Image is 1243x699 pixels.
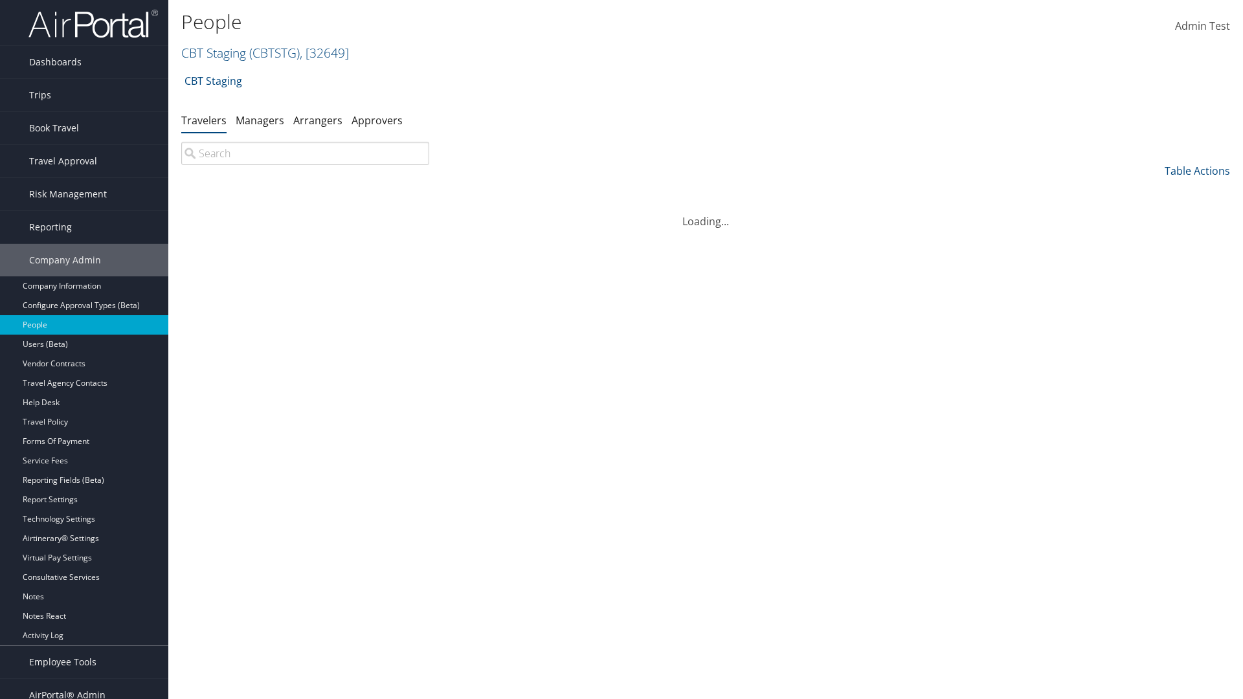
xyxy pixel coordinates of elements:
a: Approvers [352,113,403,128]
div: Loading... [181,198,1230,229]
span: Employee Tools [29,646,96,678]
a: Managers [236,113,284,128]
input: Search [181,142,429,165]
span: Book Travel [29,112,79,144]
span: Reporting [29,211,72,243]
span: Risk Management [29,178,107,210]
a: Admin Test [1175,6,1230,47]
h1: People [181,8,880,36]
span: Trips [29,79,51,111]
a: Arrangers [293,113,342,128]
span: Admin Test [1175,19,1230,33]
a: Table Actions [1165,164,1230,178]
img: airportal-logo.png [28,8,158,39]
span: , [ 32649 ] [300,44,349,61]
span: Travel Approval [29,145,97,177]
span: ( CBTSTG ) [249,44,300,61]
a: CBT Staging [181,44,349,61]
span: Company Admin [29,244,101,276]
span: Dashboards [29,46,82,78]
a: Travelers [181,113,227,128]
a: CBT Staging [185,68,242,94]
